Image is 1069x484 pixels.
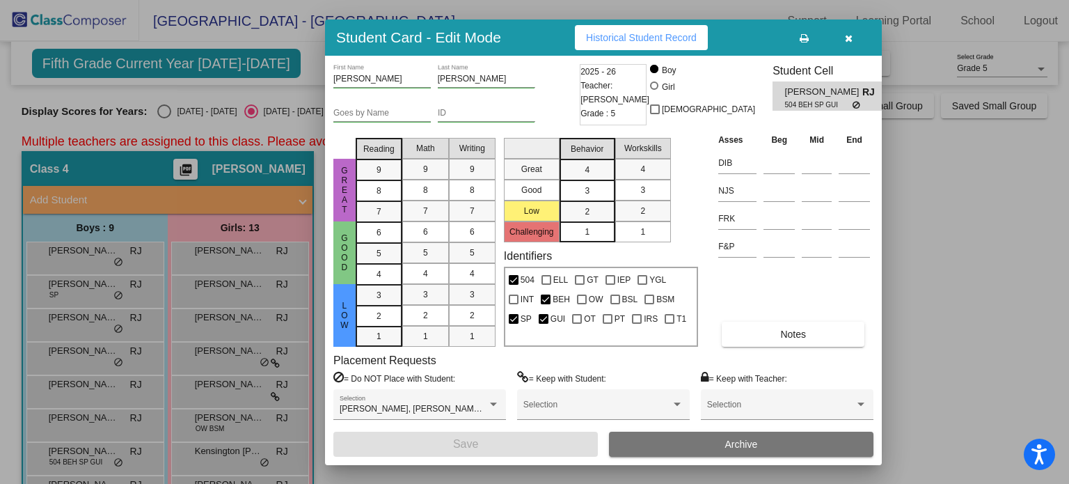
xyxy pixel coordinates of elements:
[662,101,755,118] span: [DEMOGRAPHIC_DATA]
[333,354,436,367] label: Placement Requests
[423,330,428,343] span: 1
[715,132,760,148] th: Asses
[580,107,615,120] span: Grade : 5
[340,404,699,414] span: [PERSON_NAME], [PERSON_NAME], [PERSON_NAME], [PERSON_NAME] [PERSON_NAME]
[470,309,475,322] span: 2
[661,81,675,93] div: Girl
[470,330,475,343] span: 1
[615,311,625,327] span: PT
[338,233,351,272] span: Good
[718,208,757,229] input: assessment
[377,330,381,343] span: 1
[722,322,864,347] button: Notes
[377,164,381,176] span: 9
[589,291,603,308] span: OW
[551,311,565,327] span: GUI
[333,371,455,385] label: = Do NOT Place with Student:
[553,291,570,308] span: BEH
[725,439,758,450] span: Archive
[377,226,381,239] span: 6
[718,236,757,257] input: assessment
[585,226,589,238] span: 1
[585,185,589,197] span: 3
[586,32,697,43] span: Historical Student Record
[470,247,475,259] span: 5
[338,166,351,214] span: Great
[377,268,381,281] span: 4
[575,25,708,50] button: Historical Student Record
[423,184,428,196] span: 8
[640,226,645,238] span: 1
[580,79,649,107] span: Teacher: [PERSON_NAME]
[585,205,589,218] span: 2
[377,205,381,218] span: 7
[785,85,862,100] span: [PERSON_NAME]
[377,247,381,260] span: 5
[701,371,787,385] label: = Keep with Teacher:
[504,249,552,263] label: Identifiers
[377,289,381,302] span: 3
[521,272,534,288] span: 504
[377,185,381,197] span: 8
[423,205,428,217] span: 7
[423,288,428,301] span: 3
[622,291,638,308] span: BSL
[661,64,676,77] div: Boy
[470,184,475,196] span: 8
[453,438,478,450] span: Save
[571,143,603,155] span: Behavior
[644,311,658,327] span: IRS
[785,100,853,110] span: 504 BEH SP GUI
[338,301,351,330] span: Low
[640,184,645,196] span: 3
[760,132,798,148] th: Beg
[780,329,806,340] span: Notes
[640,163,645,175] span: 4
[377,310,381,322] span: 2
[333,432,598,457] button: Save
[459,142,485,155] span: Writing
[363,143,395,155] span: Reading
[423,309,428,322] span: 2
[585,164,589,176] span: 4
[333,109,431,118] input: goes by name
[423,226,428,238] span: 6
[640,205,645,217] span: 2
[470,288,475,301] span: 3
[609,432,873,457] button: Archive
[773,64,894,77] h3: Student Cell
[423,267,428,280] span: 4
[580,65,616,79] span: 2025 - 26
[521,291,534,308] span: INT
[423,247,428,259] span: 5
[798,132,835,148] th: Mid
[656,291,674,308] span: BSM
[862,85,882,100] span: RJ
[416,142,435,155] span: Math
[649,272,666,288] span: YGL
[423,163,428,175] span: 9
[470,205,475,217] span: 7
[587,272,599,288] span: GT
[718,153,757,173] input: assessment
[584,311,596,327] span: OT
[676,311,686,327] span: T1
[517,371,606,385] label: = Keep with Student:
[521,311,532,327] span: SP
[617,272,631,288] span: IEP
[718,180,757,201] input: assessment
[835,132,873,148] th: End
[553,272,568,288] span: ELL
[470,163,475,175] span: 9
[470,267,475,280] span: 4
[470,226,475,238] span: 6
[624,142,662,155] span: Workskills
[336,29,501,46] h3: Student Card - Edit Mode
